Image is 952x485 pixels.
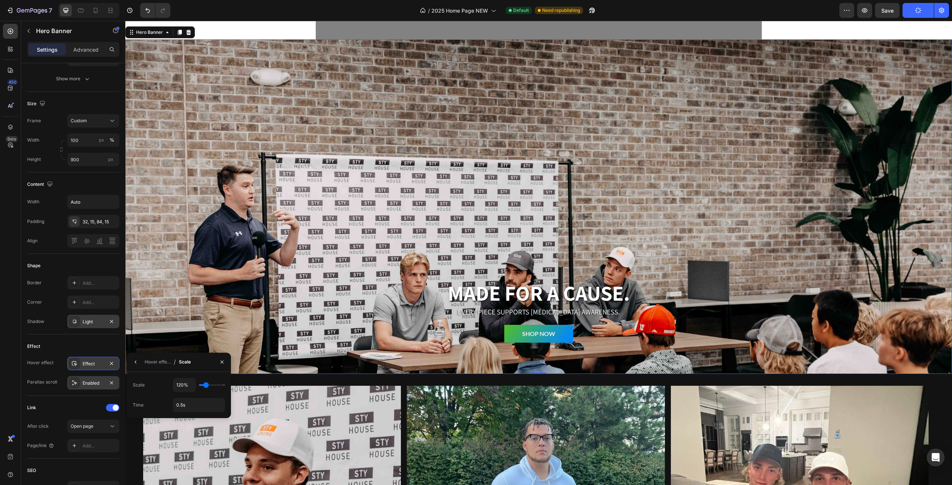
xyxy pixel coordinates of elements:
input: px [67,153,119,166]
div: Content [27,180,54,190]
button: Custom [67,114,119,127]
label: Width [27,137,39,143]
div: Hover effect [145,359,171,365]
span: 2025 Home Page NEW [431,7,488,14]
p: Hero Banner [36,26,99,35]
div: Shape [27,262,41,269]
button: Open page [67,420,119,433]
p: SHOP NOW [397,308,430,317]
div: 450 [7,79,18,85]
span: Need republishing [542,7,580,14]
div: Parallax scroll [27,379,57,385]
span: Custom [71,117,87,124]
p: Advanced [73,46,99,54]
input: Auto [173,398,225,412]
div: Link [27,404,36,411]
div: Hero Banner [9,8,39,15]
div: Add... [83,299,118,306]
p: Settings [37,46,58,54]
div: Enabled [83,380,104,387]
div: Scale [179,359,191,365]
label: Frame [27,117,41,124]
div: Open Intercom Messenger [927,449,945,466]
input: Auto [68,195,119,208]
div: Rich Text Editor. Editing area: main [322,286,505,297]
div: px [99,137,104,143]
div: Add... [83,443,118,449]
div: 32, 15, 84, 15 [83,219,118,225]
div: Align [27,237,38,244]
p: Every piece supports [MEDICAL_DATA] awareness. [323,287,504,296]
div: Undo/Redo [140,3,170,18]
button: % [97,136,106,145]
div: Shadow [27,318,44,325]
span: Save [881,7,894,14]
div: Width [27,198,39,205]
div: Corner [27,299,42,305]
span: Open page [71,423,93,429]
a: SHOP NOW [379,304,448,322]
div: Page/link [27,442,54,449]
input: Auto [173,378,196,392]
div: Size [27,99,47,109]
iframe: Design area [125,21,952,485]
label: Height [27,156,41,163]
span: / [174,358,176,366]
button: Save [875,3,900,18]
button: px [107,136,116,145]
div: Time [133,402,144,408]
div: Border [27,279,42,286]
div: Hover effect [27,359,54,366]
span: / [428,7,430,14]
div: Show more [56,75,91,83]
div: Scale [133,382,145,388]
div: % [110,137,114,143]
strong: Made for a cause. [322,258,505,286]
div: Add... [83,280,118,287]
button: 7 [3,3,55,18]
div: Effect [27,343,40,350]
div: Light [83,319,104,325]
input: px% [67,133,119,147]
div: After click [27,423,49,430]
span: Default [513,7,529,14]
p: 7 [49,6,52,15]
div: Beta [6,136,18,142]
span: px [108,156,113,162]
div: Padding [27,218,44,225]
button: Show more [27,72,119,85]
div: SEO [27,467,36,474]
div: Effect [83,360,104,367]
